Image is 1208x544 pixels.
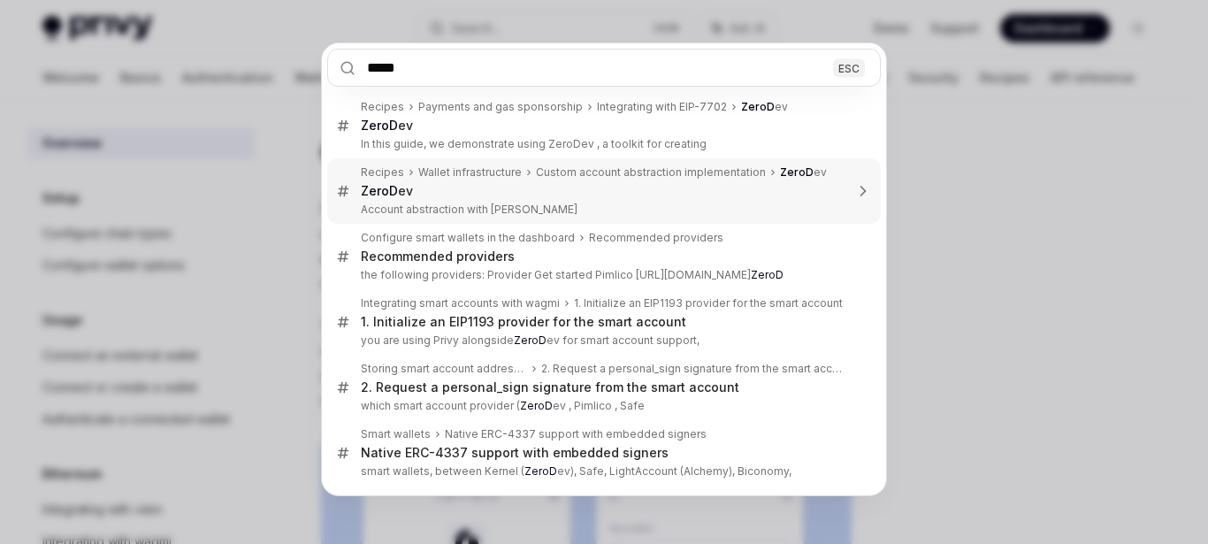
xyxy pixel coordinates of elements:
[361,249,515,264] div: Recommended providers
[361,399,844,413] p: which smart account provider ( ev , Pimlico , Safe
[361,427,431,441] div: Smart wallets
[361,118,413,134] div: ev
[524,464,557,478] b: ZeroD
[833,58,865,77] div: ESC
[361,379,739,395] div: 2. Request a personal_sign signature from the smart account
[361,100,404,114] div: Recipes
[361,231,575,245] div: Configure smart wallets in the dashboard
[536,165,766,180] div: Custom account abstraction implementation
[741,100,775,113] b: ZeroD
[361,203,844,217] p: Account abstraction with [PERSON_NAME]
[751,268,784,281] b: ZeroD
[361,464,844,479] p: smart wallets, between Kernel ( ev), Safe, LightAccount (Alchemy), Biconomy,
[361,268,844,282] p: the following providers: Provider Get started Pimlico [URL][DOMAIN_NAME]
[574,296,843,310] div: 1. Initialize an EIP1193 provider for the smart account
[361,333,844,348] p: you are using Privy alongside ev for smart account support,
[597,100,727,114] div: Integrating with EIP-7702
[541,362,844,376] div: 2. Request a personal_sign signature from the smart account
[361,296,560,310] div: Integrating smart accounts with wagmi
[514,333,547,347] b: ZeroD
[361,362,527,376] div: Storing smart account addresses
[520,399,553,412] b: ZeroD
[780,165,814,179] b: ZeroD
[418,165,522,180] div: Wallet infrastructure
[361,183,413,199] div: ev
[361,165,404,180] div: Recipes
[361,445,669,461] div: Native ERC-4337 support with embedded signers
[361,314,686,330] div: 1. Initialize an EIP1193 provider for the smart account
[361,118,398,133] b: ZeroD
[418,100,583,114] div: Payments and gas sponsorship
[327,486,881,517] div: Ask AI assistant
[589,231,723,245] div: Recommended providers
[741,100,788,114] div: ev
[361,137,844,151] p: In this guide, we demonstrate using ZeroDev , a toolkit for creating
[445,427,707,441] div: Native ERC-4337 support with embedded signers
[361,183,398,198] b: ZeroD
[780,165,827,180] div: ev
